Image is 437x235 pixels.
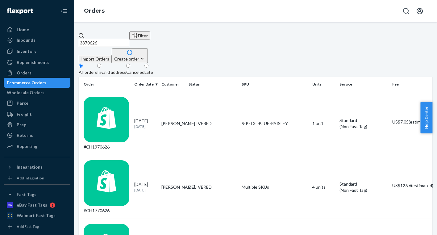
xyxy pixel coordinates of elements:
[409,119,431,124] span: (estimated)
[7,80,46,86] div: Ecommerce Orders
[17,59,49,65] div: Replenishments
[114,56,145,62] div: Create order
[17,175,44,181] div: Add Integration
[4,211,70,220] a: Walmart Fast Tags
[58,5,70,17] button: Close Navigation
[4,98,70,108] a: Parcel
[17,143,37,149] div: Reporting
[4,78,70,88] a: Ecommerce Orders
[144,64,148,68] input: Late
[129,31,150,40] button: Filter
[337,77,390,92] th: Service
[4,120,70,130] a: Prep
[4,109,70,119] a: Freight
[189,184,237,190] div: DELIVERED
[17,202,47,208] div: eBay Fast Tags
[134,118,156,129] div: [DATE]
[310,77,337,92] th: Units
[17,27,29,33] div: Home
[17,191,36,198] div: Fast Tags
[189,120,237,127] div: DELIVERED
[79,77,132,92] th: Order
[392,119,427,125] p: US$7.05
[186,77,239,92] th: Status
[239,77,310,92] th: SKU
[17,132,33,138] div: Returns
[84,7,105,14] a: Orders
[17,48,36,54] div: Inventory
[17,122,26,128] div: Prep
[339,181,388,187] p: Standard
[79,64,83,68] input: All orders
[7,90,44,96] div: Wholesale Orders
[17,37,35,43] div: Inbounds
[310,155,337,219] td: 4 units
[17,100,30,106] div: Parcel
[4,162,70,172] button: Integrations
[112,48,148,63] button: Create order
[4,57,70,67] a: Replenishments
[4,35,70,45] a: Inbounds
[134,187,156,193] p: [DATE]
[242,120,307,127] div: S-P-TXL-BLUE-PAISLEY
[17,212,56,219] div: Walmart Fast Tags
[4,46,70,56] a: Inventory
[339,117,388,124] p: Standard
[400,5,412,17] button: Open Search Box
[79,2,110,20] ol: breadcrumbs
[132,32,148,39] div: Filter
[4,174,70,182] a: Add Integration
[17,164,43,170] div: Integrations
[390,77,432,92] th: Fee
[134,181,156,193] div: [DATE]
[4,130,70,140] a: Returns
[4,141,70,151] a: Reporting
[310,92,337,155] td: 1 unit
[161,82,184,87] div: Customer
[84,160,129,214] div: #CH1770626
[392,183,427,189] p: US$12.96
[4,88,70,98] a: Wholesale Orders
[4,25,70,35] a: Home
[17,70,31,76] div: Orders
[132,77,159,92] th: Order Date
[17,111,32,117] div: Freight
[134,124,156,129] p: [DATE]
[97,64,101,68] input: Invalid address
[4,223,70,230] a: Add Fast Tag
[7,8,33,14] img: Flexport logo
[4,68,70,78] a: Orders
[414,5,426,17] button: Open account menu
[79,39,129,47] input: Search orders
[144,69,153,75] div: Late
[339,187,388,193] div: (Non Fast Tag)
[420,102,432,133] button: Help Center
[159,155,186,219] td: [PERSON_NAME]
[4,200,70,210] a: eBay Fast Tags
[339,124,388,130] div: (Non Fast Tag)
[4,190,70,199] button: Fast Tags
[97,69,126,75] div: Invalid address
[126,64,130,68] input: Canceled
[239,155,310,219] td: Multiple SKUs
[17,224,39,229] div: Add Fast Tag
[411,183,433,188] span: (estimated)
[159,92,186,155] td: [PERSON_NAME]
[79,69,97,75] div: All orders
[79,55,112,63] button: Import Orders
[126,69,144,75] div: Canceled
[84,97,129,150] div: #CH1970626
